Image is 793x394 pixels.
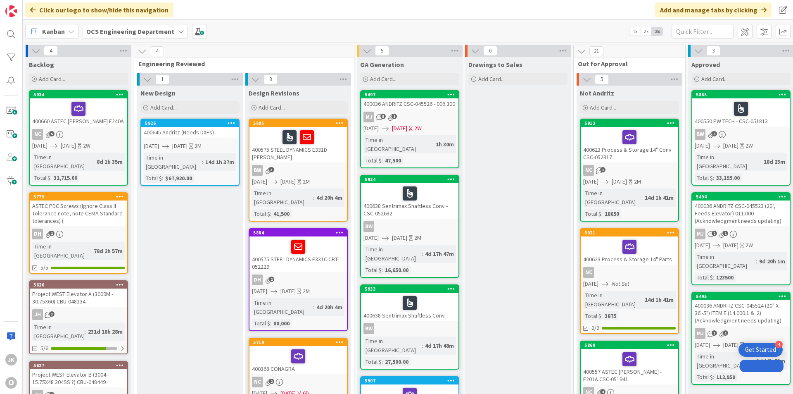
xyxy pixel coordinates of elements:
[695,153,760,171] div: Time in [GEOGRAPHIC_DATA]
[252,377,263,387] div: NC
[44,46,58,56] span: 4
[50,173,52,182] span: :
[695,373,713,382] div: Total $
[30,281,127,289] div: 5626
[33,282,127,288] div: 5626
[249,119,347,162] div: 5885400575 STEEL DYNAMICS E331D [PERSON_NAME]
[468,60,522,69] span: Drawings to Sales
[361,285,458,293] div: 5933
[33,92,127,98] div: 5934
[259,104,285,111] span: Add Card...
[712,330,717,336] span: 1
[723,341,738,349] span: [DATE]
[86,327,125,336] div: 231d 18h 28m
[144,142,159,150] span: [DATE]
[253,230,347,236] div: 5884
[580,89,614,97] span: Not Andritz
[361,112,458,122] div: MJ
[49,311,55,317] span: 3
[269,167,274,172] span: 3
[695,341,710,349] span: [DATE]
[714,373,737,382] div: 112,950
[712,131,717,136] span: 5
[629,27,641,36] span: 1x
[692,293,790,326] div: 5495400036 ANDRITZ CSC-045524 (20" X 36'-5") ITEM E (14.000.1 & .2) (Acknowledgment needs updating)
[264,74,278,84] span: 3
[383,357,411,366] div: 27,500.00
[483,46,497,56] span: 0
[252,298,313,316] div: Time in [GEOGRAPHIC_DATA]
[61,141,76,150] span: [DATE]
[155,74,169,84] span: 1
[692,193,790,201] div: 5494
[249,377,347,387] div: NC
[434,140,456,149] div: 1h 30m
[422,341,423,350] span: :
[32,309,43,320] div: JH
[30,193,127,201] div: 5779
[695,173,713,182] div: Total $
[746,241,753,250] div: 2W
[33,363,127,368] div: 5627
[591,324,599,332] span: 2/2
[589,46,603,56] span: 21
[581,119,678,127] div: 5913
[422,249,423,258] span: :
[303,177,310,186] div: 2M
[252,177,267,186] span: [DATE]
[641,295,643,304] span: :
[253,120,347,126] div: 5885
[692,98,790,127] div: 400550 PW TECH - CSC-051813
[280,287,296,296] span: [DATE]
[145,120,239,126] div: 5926
[738,343,783,357] div: Open Get Started checklist, remaining modules: 4
[695,129,705,140] div: BW
[583,311,601,320] div: Total $
[32,141,47,150] span: [DATE]
[723,241,738,250] span: [DATE]
[714,273,736,282] div: 123500
[692,91,790,127] div: 5865400550 PW TECH - CSC-051813
[249,346,347,374] div: 400368 CONAGRA
[249,229,347,236] div: 5884
[382,357,383,366] span: :
[361,323,458,334] div: BW
[392,234,407,242] span: [DATE]
[775,341,783,348] div: 4
[249,119,347,127] div: 5885
[30,201,127,226] div: ASTEC PDC Screws (Ignore Class II Tolerance note, note CEMA Standard tolerances) (
[692,229,790,239] div: MJ
[361,377,458,384] div: 5907
[692,193,790,226] div: 5494400036 ANDRITZ CSC-045523 (20", Feeds Elevator) 011.000 (Acknowledgment needs updating)
[581,341,678,384] div: 5869400557 ASTEC [PERSON_NAME] - E201A CSC-051941
[249,339,347,346] div: 5719
[363,323,374,334] div: BW
[695,352,753,370] div: Time in [GEOGRAPHIC_DATA]
[695,141,710,150] span: [DATE]
[695,328,705,339] div: MJ
[363,221,374,232] div: BW
[30,362,127,369] div: 5627
[672,24,734,39] input: Quick Filter...
[612,177,627,186] span: [DATE]
[414,124,422,133] div: 2W
[313,193,314,202] span: :
[52,173,79,182] div: 31,715.00
[746,341,753,349] div: 2W
[30,309,127,320] div: JH
[375,46,389,56] span: 5
[86,27,174,36] b: OCS Engineering Department
[757,257,787,266] div: 9d 20h 1m
[380,114,386,119] span: 5
[140,89,176,97] span: New Design
[363,124,379,133] span: [DATE]
[249,275,347,285] div: DH
[612,280,629,287] i: Not Set
[92,246,125,256] div: 78d 2h 57m
[361,221,458,232] div: BW
[49,131,55,136] span: 5
[414,234,421,242] div: 2M
[93,157,95,166] span: :
[363,112,374,122] div: MJ
[423,341,456,350] div: 4d 17h 48m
